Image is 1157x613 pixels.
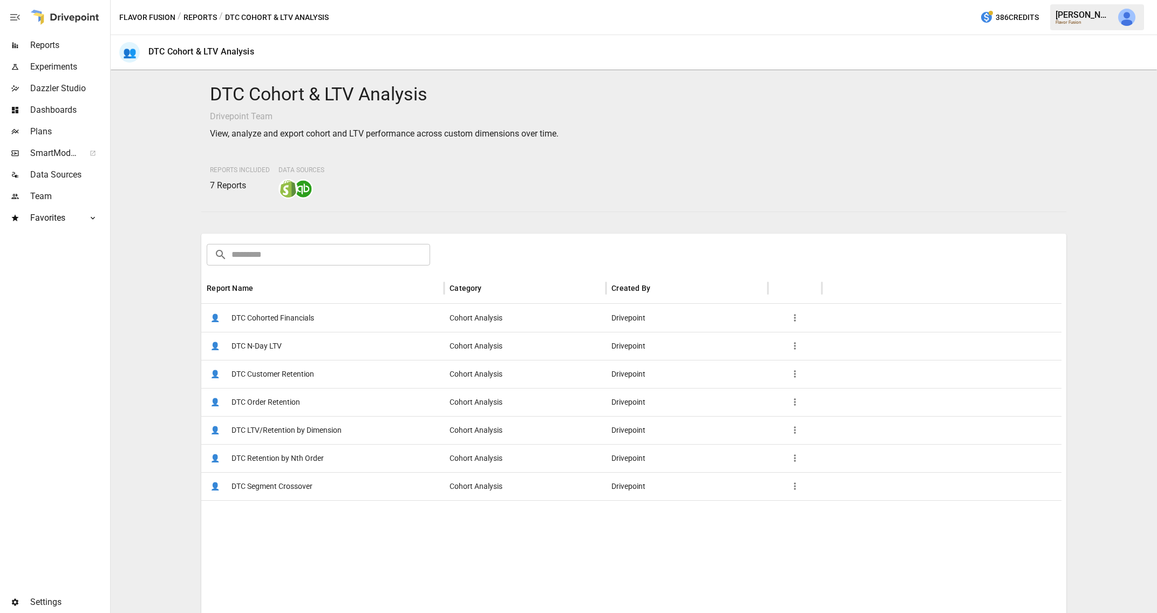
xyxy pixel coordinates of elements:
[232,417,342,444] span: DTC LTV/Retention by Dimension
[207,450,223,466] span: 👤
[444,416,606,444] div: Cohort Analysis
[77,145,85,159] span: ™
[30,39,108,52] span: Reports
[207,338,223,354] span: 👤
[207,284,253,292] div: Report Name
[280,180,297,197] img: shopify
[207,478,223,494] span: 👤
[119,42,140,63] div: 👥
[30,60,108,73] span: Experiments
[232,389,300,416] span: DTC Order Retention
[210,166,270,174] span: Reports Included
[1056,20,1112,25] div: Flavor Fusion
[178,11,181,24] div: /
[444,444,606,472] div: Cohort Analysis
[210,127,1058,140] p: View, analyze and export cohort and LTV performance across custom dimensions over time.
[444,472,606,500] div: Cohort Analysis
[606,416,768,444] div: Drivepoint
[30,168,108,181] span: Data Sources
[444,332,606,360] div: Cohort Analysis
[148,46,254,57] div: DTC Cohort & LTV Analysis
[606,472,768,500] div: Drivepoint
[254,281,269,296] button: Sort
[1056,10,1112,20] div: [PERSON_NAME]
[450,284,481,292] div: Category
[232,304,314,332] span: DTC Cohorted Financials
[30,190,108,203] span: Team
[444,388,606,416] div: Cohort Analysis
[207,394,223,410] span: 👤
[210,110,1058,123] p: Drivepoint Team
[606,360,768,388] div: Drivepoint
[444,360,606,388] div: Cohort Analysis
[232,473,312,500] span: DTC Segment Crossover
[30,104,108,117] span: Dashboards
[183,11,217,24] button: Reports
[232,445,324,472] span: DTC Retention by Nth Order
[976,8,1043,28] button: 386Credits
[651,281,666,296] button: Sort
[30,596,108,609] span: Settings
[210,179,270,192] p: 7 Reports
[444,304,606,332] div: Cohort Analysis
[207,422,223,438] span: 👤
[30,147,78,160] span: SmartModel
[611,284,650,292] div: Created By
[483,281,498,296] button: Sort
[1118,9,1135,26] img: Derek Yimoyines
[210,83,1058,106] h4: DTC Cohort & LTV Analysis
[207,310,223,326] span: 👤
[30,82,108,95] span: Dazzler Studio
[30,125,108,138] span: Plans
[606,388,768,416] div: Drivepoint
[278,166,324,174] span: Data Sources
[295,180,312,197] img: quickbooks
[996,11,1039,24] span: 386 Credits
[119,11,175,24] button: Flavor Fusion
[606,304,768,332] div: Drivepoint
[606,444,768,472] div: Drivepoint
[207,366,223,382] span: 👤
[232,332,282,360] span: DTC N-Day LTV
[232,360,314,388] span: DTC Customer Retention
[1112,2,1142,32] button: Derek Yimoyines
[219,11,223,24] div: /
[30,212,78,224] span: Favorites
[606,332,768,360] div: Drivepoint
